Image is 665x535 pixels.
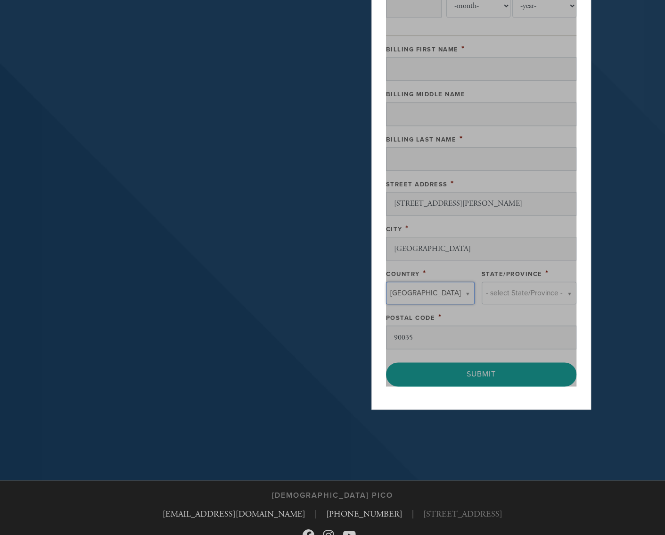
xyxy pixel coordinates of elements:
a: [PHONE_NUMBER] [326,509,402,519]
span: [STREET_ADDRESS] [423,508,502,520]
a: [EMAIL_ADDRESS][DOMAIN_NAME] [163,509,305,519]
h3: [DEMOGRAPHIC_DATA] Pico [272,491,393,500]
span: | [412,508,414,520]
span: | [315,508,317,520]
